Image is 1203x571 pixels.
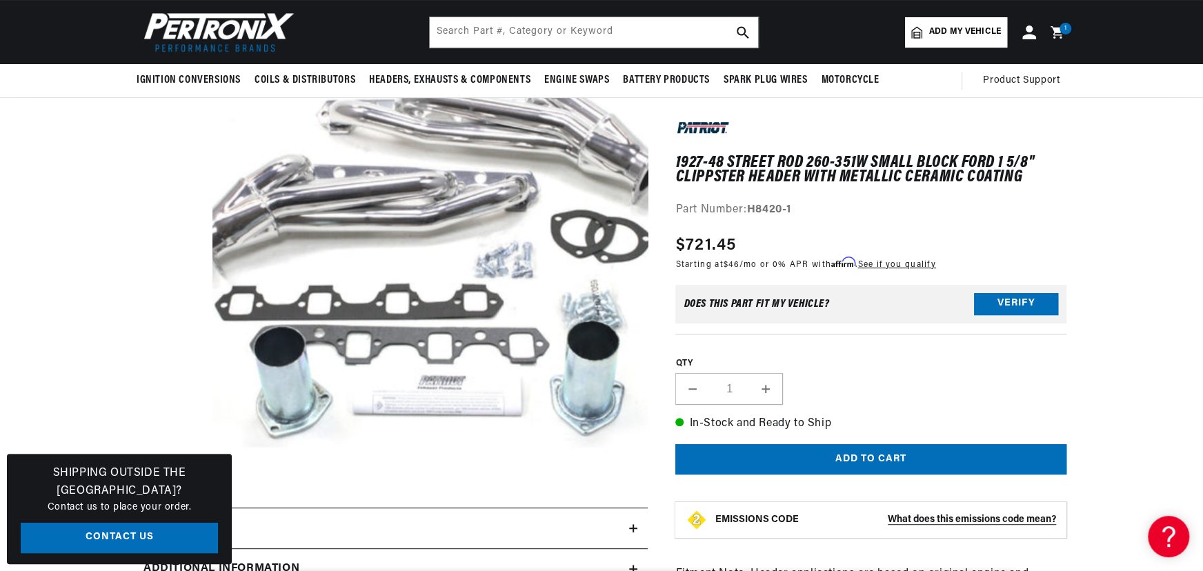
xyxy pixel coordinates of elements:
span: Affirm [831,257,855,268]
img: Pertronix [137,8,295,56]
span: Engine Swaps [544,73,609,88]
summary: Battery Products [616,64,717,97]
span: 1 [1064,23,1067,34]
span: Add my vehicle [929,26,1001,39]
strong: What does this emissions code mean? [888,515,1056,525]
strong: H8420-1 [747,204,791,215]
img: Emissions code [686,510,708,532]
summary: Product Support [983,64,1066,97]
a: See if you qualify - Learn more about Affirm Financing (opens in modal) [857,261,935,269]
summary: Engine Swaps [537,64,616,97]
span: Battery Products [623,73,710,88]
p: Contact us to place your order. [21,500,218,515]
button: Verify [974,293,1058,315]
summary: Spark Plug Wires [717,64,815,97]
span: Product Support [983,73,1060,88]
h3: Shipping Outside the [GEOGRAPHIC_DATA]? [21,465,218,500]
summary: Headers, Exhausts & Components [362,64,537,97]
summary: Ignition Conversions [137,64,248,97]
button: search button [728,17,758,48]
input: Search Part #, Category or Keyword [430,17,758,48]
span: Coils & Distributors [255,73,355,88]
span: Ignition Conversions [137,73,241,88]
strong: EMISSIONS CODE [715,515,798,525]
button: EMISSIONS CODEWhat does this emissions code mean? [715,514,1056,527]
h1: 1927-48 Street Rod 260-351W Small Block Ford 1 5/8" Clippster Header with Metallic Ceramic Coating [675,157,1066,185]
span: $46 [724,261,739,269]
span: $721.45 [675,233,736,258]
p: Starting at /mo or 0% APR with . [675,258,935,271]
button: Add to cart [675,444,1066,475]
summary: Highlights [137,508,648,548]
a: Contact Us [21,523,218,554]
div: Part Number: [675,201,1066,219]
summary: Coils & Distributors [248,64,362,97]
p: In-Stock and Ready to Ship [675,416,1066,434]
div: Does This part fit My vehicle? [684,299,829,310]
span: Motorcycle [821,73,879,88]
summary: Motorcycle [814,64,886,97]
span: Spark Plug Wires [724,73,808,88]
a: Add my vehicle [905,17,1007,48]
media-gallery: Gallery Viewer [137,38,648,480]
label: QTY [675,358,1066,370]
span: Headers, Exhausts & Components [369,73,530,88]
